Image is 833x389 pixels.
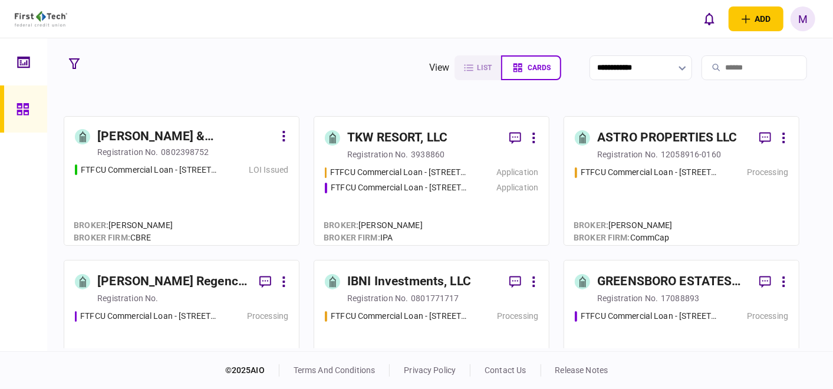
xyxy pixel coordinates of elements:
[314,116,549,246] a: TKW RESORT, LLCregistration no.3938860FTFCU Commercial Loan - 1402 Boone StreetApplicationFTFCU C...
[161,146,209,158] div: 0802398752
[574,219,673,232] div: [PERSON_NAME]
[97,146,158,158] div: registration no.
[747,310,788,322] div: Processing
[347,128,447,147] div: TKW RESORT, LLC
[411,149,445,160] div: 3938860
[64,116,299,246] a: [PERSON_NAME] & [PERSON_NAME] PROPERTY HOLDINGS, LLCregistration no.0802398752FTFCU Commercial Lo...
[74,232,173,244] div: CBRE
[791,6,815,31] button: M
[411,292,459,304] div: 0801771717
[581,166,718,179] div: FTFCU Commercial Loan - 1650 S Carbon Ave Price UT
[74,219,173,232] div: [PERSON_NAME]
[97,292,158,304] div: registration no.
[485,365,526,375] a: contact us
[81,164,218,176] div: FTFCU Commercial Loan - 513 E Cane Street Wharton TX
[225,364,279,377] div: © 2025 AIO
[249,164,288,176] div: LOI Issued
[581,310,718,322] div: FTFCU Commercial Loan - 1770 Allens Circle Greensboro GA
[347,272,471,291] div: IBNI Investments, LLC
[477,64,492,72] span: list
[597,292,658,304] div: registration no.
[74,233,130,242] span: broker firm :
[574,220,608,230] span: Broker :
[80,310,218,322] div: FTFCU Commercial Loan - 6 Dunbar Rd Monticello NY
[455,55,501,80] button: list
[324,233,380,242] span: broker firm :
[247,310,288,322] div: Processing
[574,232,673,244] div: CommCap
[501,55,561,80] button: cards
[597,272,750,291] div: GREENSBORO ESTATES LLC
[324,232,423,244] div: IPA
[555,365,608,375] a: release notes
[331,310,468,322] div: FTFCU Commercial Loan - 6 Uvalde Road Houston TX
[74,220,108,230] span: Broker :
[324,219,423,232] div: [PERSON_NAME]
[661,292,699,304] div: 17088893
[15,11,67,27] img: client company logo
[347,292,408,304] div: registration no.
[661,149,721,160] div: 12058916-0160
[496,182,538,194] div: Application
[597,149,658,160] div: registration no.
[97,127,275,146] div: [PERSON_NAME] & [PERSON_NAME] PROPERTY HOLDINGS, LLC
[429,61,450,75] div: view
[496,166,538,179] div: Application
[404,365,456,375] a: privacy policy
[97,272,250,291] div: [PERSON_NAME] Regency Partners LLC
[528,64,551,72] span: cards
[347,149,408,160] div: registration no.
[574,233,630,242] span: broker firm :
[747,166,788,179] div: Processing
[324,220,358,230] span: Broker :
[564,116,799,246] a: ASTRO PROPERTIES LLCregistration no.12058916-0160FTFCU Commercial Loan - 1650 S Carbon Ave Price ...
[497,310,538,322] div: Processing
[729,6,783,31] button: open adding identity options
[697,6,722,31] button: open notifications list
[330,166,468,179] div: FTFCU Commercial Loan - 1402 Boone Street
[331,182,468,194] div: FTFCU Commercial Loan - 2410 Charleston Highway
[294,365,376,375] a: terms and conditions
[597,128,737,147] div: ASTRO PROPERTIES LLC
